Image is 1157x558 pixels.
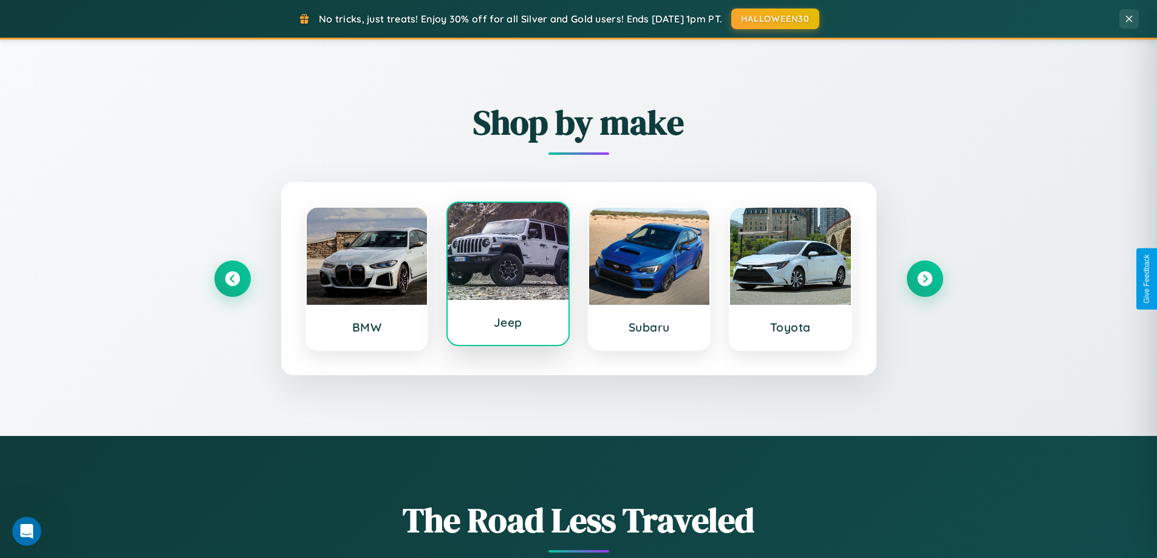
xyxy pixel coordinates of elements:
[319,320,415,335] h3: BMW
[12,517,41,546] iframe: Intercom live chat
[460,315,556,330] h3: Jeep
[1142,254,1151,304] div: Give Feedback
[601,320,698,335] h3: Subaru
[731,9,819,29] button: HALLOWEEN30
[742,320,839,335] h3: Toyota
[319,13,722,25] span: No tricks, just treats! Enjoy 30% off for all Silver and Gold users! Ends [DATE] 1pm PT.
[214,99,943,146] h2: Shop by make
[214,497,943,543] h1: The Road Less Traveled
